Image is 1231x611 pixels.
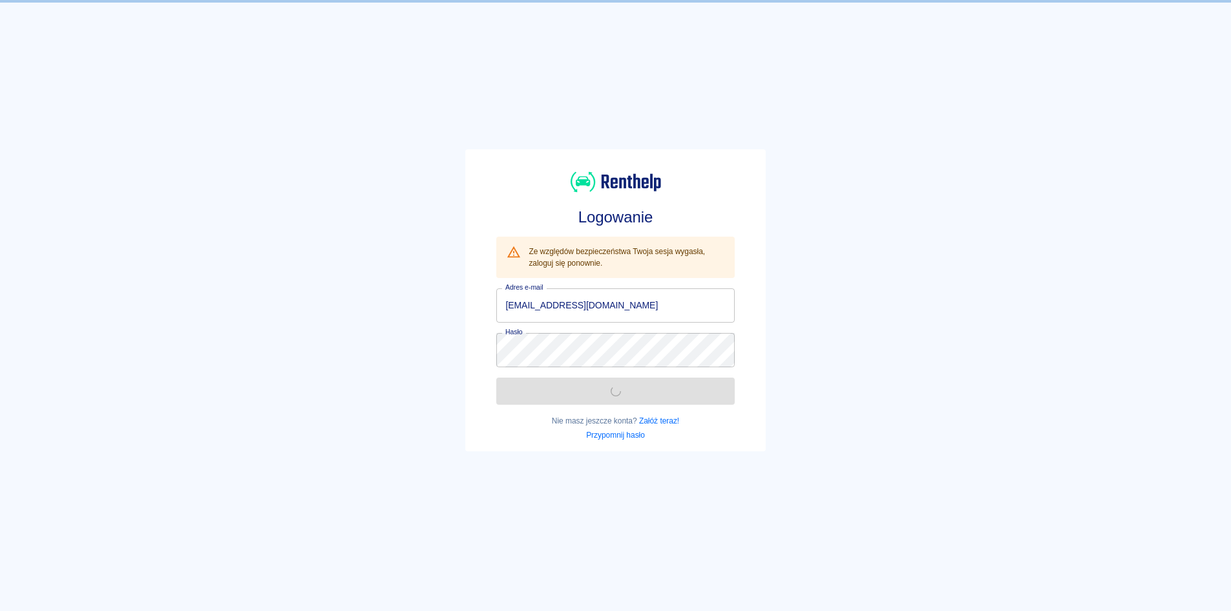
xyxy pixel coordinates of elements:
[529,241,724,274] div: Ze względów bezpieczeństwa Twoja sesja wygasła, zaloguj się ponownie.
[505,283,543,292] label: Adres e-mail
[586,431,645,440] a: Przypomnij hasło
[505,327,523,337] label: Hasło
[496,415,734,427] p: Nie masz jeszcze konta?
[639,416,679,425] a: Załóż teraz!
[496,208,734,226] h3: Logowanie
[571,170,661,194] img: Renthelp logo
